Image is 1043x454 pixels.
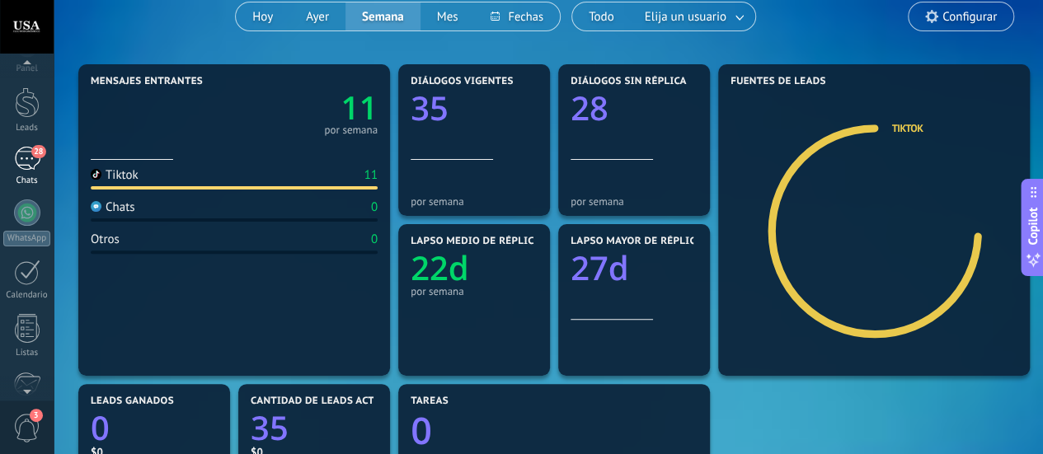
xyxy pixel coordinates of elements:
[420,2,475,30] button: Mes
[91,199,135,215] div: Chats
[3,231,50,246] div: WhatsApp
[411,76,514,87] span: Diálogos vigentes
[411,285,538,297] div: por semana
[341,86,378,129] text: 11
[3,290,51,301] div: Calendario
[942,10,997,24] span: Configurar
[571,245,698,290] a: 27d
[234,86,378,129] a: 11
[731,76,826,87] span: Fuentes de leads
[251,395,398,407] span: Cantidad de leads activos
[91,169,101,180] img: Tiktok
[91,232,120,247] div: Otros
[571,245,629,290] text: 27d
[571,85,608,130] text: 28
[411,245,469,290] text: 22d
[371,232,378,247] div: 0
[91,201,101,212] img: Chats
[324,126,378,134] div: por semana
[31,145,45,158] span: 28
[411,236,541,247] span: Lapso medio de réplica
[891,121,923,134] a: TikTok
[474,2,559,30] button: Fechas
[571,195,698,208] div: por semana
[572,2,631,30] button: Todo
[3,176,51,186] div: Chats
[236,2,289,30] button: Hoy
[411,85,449,130] text: 35
[3,123,51,133] div: Leads
[641,6,730,28] span: Elija un usuario
[411,195,538,208] div: por semana
[371,199,378,215] div: 0
[91,167,139,183] div: Tiktok
[571,236,702,247] span: Lapso mayor de réplica
[251,405,289,450] text: 35
[91,405,218,450] a: 0
[91,405,110,450] text: 0
[364,167,378,183] div: 11
[30,409,43,422] span: 3
[411,395,449,407] span: Tareas
[3,348,51,358] div: Listas
[251,405,378,450] a: 35
[345,2,420,30] button: Semana
[1025,207,1041,245] span: Copilot
[91,395,174,407] span: Leads ganados
[91,76,203,87] span: Mensajes entrantes
[571,76,687,87] span: Diálogos sin réplica
[289,2,345,30] button: Ayer
[631,2,755,30] button: Elija un usuario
